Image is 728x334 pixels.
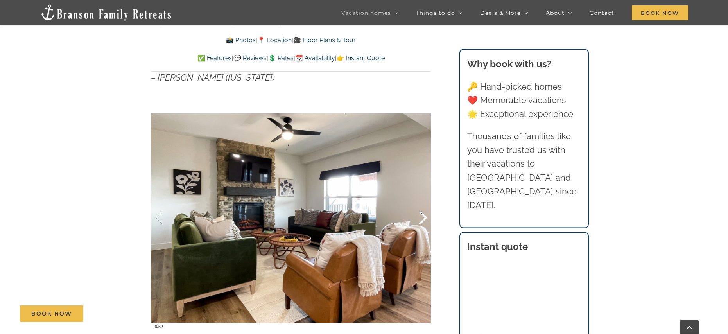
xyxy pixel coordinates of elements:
[20,305,83,322] a: Book Now
[233,54,267,62] a: 💬 Reviews
[467,57,581,71] h3: Why book with us?
[337,54,385,62] a: 👉 Instant Quote
[295,54,335,62] a: 📆 Availability
[467,241,528,252] strong: Instant quote
[467,129,581,212] p: Thousands of families like you have trusted us with their vacations to [GEOGRAPHIC_DATA] and [GEO...
[197,54,232,62] a: ✅ Features
[151,53,431,63] p: | | | |
[546,10,565,16] span: About
[257,36,292,44] a: 📍 Location
[467,80,581,121] p: 🔑 Hand-picked homes ❤️ Memorable vacations 🌟 Exceptional experience
[151,35,431,45] p: | |
[590,10,614,16] span: Contact
[293,36,356,44] a: 🎥 Floor Plans & Tour
[416,10,455,16] span: Things to do
[480,10,521,16] span: Deals & More
[31,311,72,317] span: Book Now
[268,54,294,62] a: 💲 Rates
[341,10,391,16] span: Vacation homes
[40,4,172,22] img: Branson Family Retreats Logo
[632,5,688,20] span: Book Now
[226,36,256,44] a: 📸 Photos
[151,72,275,83] em: – [PERSON_NAME] ([US_STATE])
